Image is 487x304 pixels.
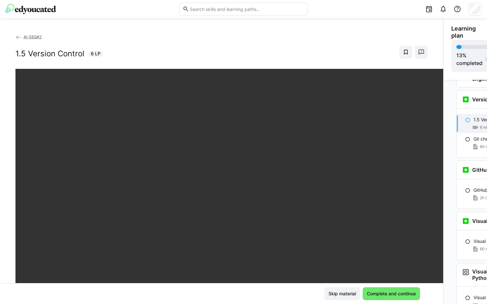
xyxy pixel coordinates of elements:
[91,51,100,57] span: 6 LP
[328,290,357,297] span: Skip material
[189,6,304,12] input: Search skills and learning paths…
[363,287,420,300] button: Complete and continue
[456,51,482,67] div: % completed
[366,290,417,297] span: Complete and continue
[324,287,360,300] button: Skip material
[24,34,42,39] span: AI-SEQ#2
[15,34,42,39] a: AI-SEQ#2
[15,49,84,59] h2: 1.5 Version Control
[456,52,462,59] span: 13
